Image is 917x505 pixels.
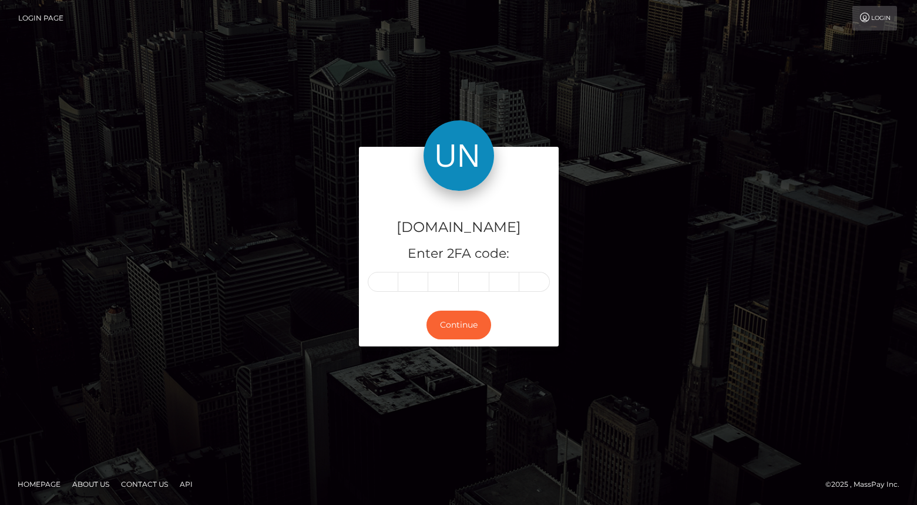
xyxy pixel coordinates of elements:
a: About Us [68,475,114,493]
h4: [DOMAIN_NAME] [368,217,550,238]
div: © 2025 , MassPay Inc. [825,478,908,491]
a: Login Page [18,6,63,31]
a: Homepage [13,475,65,493]
a: Contact Us [116,475,173,493]
a: Login [852,6,897,31]
button: Continue [426,311,491,339]
h5: Enter 2FA code: [368,245,550,263]
a: API [175,475,197,493]
img: Unlockt.me [424,120,494,191]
